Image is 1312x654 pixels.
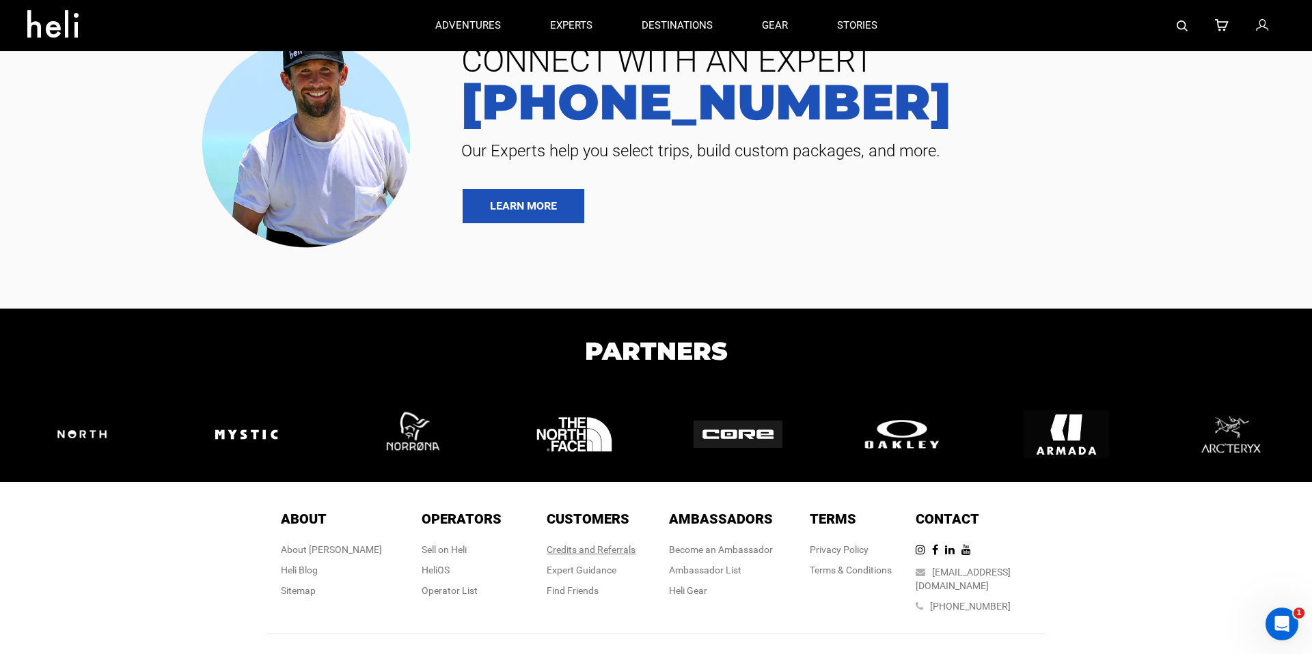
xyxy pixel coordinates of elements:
span: Terms [810,511,856,527]
a: [EMAIL_ADDRESS][DOMAIN_NAME] [916,567,1011,591]
div: Sitemap [281,584,382,597]
span: Our Experts help you select trips, build custom packages, and more. [451,140,1291,162]
a: [PHONE_NUMBER] [930,601,1011,612]
img: logo [694,421,782,448]
a: Heli Blog [281,565,318,575]
a: Privacy Policy [810,544,869,555]
p: adventures [435,18,501,33]
a: HeliOS [422,565,450,575]
div: About [PERSON_NAME] [281,543,382,556]
a: Become an Ambassador [669,544,773,555]
span: About [281,511,327,527]
img: logo [532,392,617,477]
img: search-bar-icon.svg [1177,20,1188,31]
span: 1 [1294,608,1304,619]
p: destinations [642,18,713,33]
a: Expert Guidance [547,565,616,575]
img: logo [858,416,946,451]
a: LEARN MORE [463,189,584,223]
a: Credits and Referrals [547,544,635,555]
div: Ambassador List [669,563,773,577]
span: CONNECT WITH AN EXPERT [451,44,1291,77]
a: Terms & Conditions [810,565,892,575]
div: Find Friends [547,584,635,597]
span: Customers [547,511,629,527]
iframe: Intercom live chat [1266,608,1298,640]
img: logo [1188,392,1273,477]
span: Operators [422,511,502,527]
img: logo [368,392,453,477]
img: logo [204,392,289,477]
img: logo [1024,392,1109,477]
span: Contact [916,511,979,527]
span: Ambassadors [669,511,773,527]
img: contact our team [191,14,430,255]
img: logo [38,411,126,457]
p: experts [550,18,592,33]
div: Sell on Heli [422,543,502,556]
a: Heli Gear [669,585,707,596]
a: [PHONE_NUMBER] [451,77,1291,126]
div: Operator List [422,584,502,597]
